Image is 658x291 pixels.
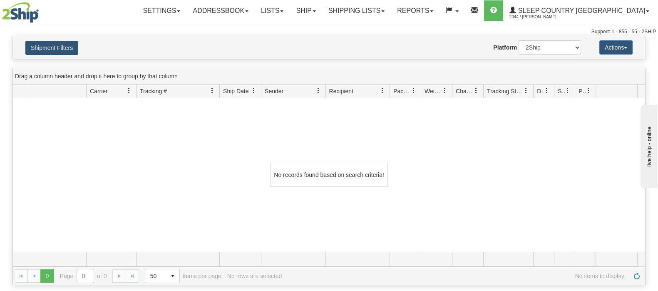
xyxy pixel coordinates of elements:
span: Delivery Status [537,87,544,95]
img: logo2044.jpg [2,2,39,23]
span: Charge [456,87,473,95]
button: Shipment Filters [25,41,78,55]
a: Charge filter column settings [469,84,483,98]
span: Tracking Status [487,87,523,95]
span: Weight [425,87,442,95]
span: Page 0 [40,269,54,283]
span: Sleep Country [GEOGRAPHIC_DATA] [516,7,645,14]
label: Platform [493,43,517,52]
div: No records found based on search criteria! [271,163,388,187]
a: Ship [290,0,322,21]
span: No items to display [288,273,624,279]
span: Shipment Issues [558,87,565,95]
iframe: chat widget [639,103,657,188]
span: Packages [393,87,411,95]
a: Ship Date filter column settings [247,84,261,98]
a: Shipping lists [322,0,391,21]
span: Sender [265,87,283,95]
div: live help - online [6,7,77,13]
span: Pickup Status [579,87,586,95]
a: Tracking # filter column settings [205,84,219,98]
span: Page of 0 [60,269,107,283]
a: Carrier filter column settings [122,84,136,98]
a: Reports [391,0,439,21]
span: Ship Date [223,87,248,95]
a: Refresh [630,269,643,283]
a: Pickup Status filter column settings [581,84,596,98]
a: Lists [255,0,290,21]
span: select [166,269,179,283]
a: Recipient filter column settings [375,84,390,98]
a: Shipment Issues filter column settings [561,84,575,98]
span: Carrier [90,87,108,95]
div: Support: 1 - 855 - 55 - 2SHIP [2,28,656,35]
span: Tracking # [140,87,167,95]
a: Tracking Status filter column settings [519,84,533,98]
span: items per page [145,269,221,283]
button: Actions [599,40,633,55]
span: 50 [150,272,161,280]
a: Addressbook [186,0,255,21]
a: Packages filter column settings [407,84,421,98]
a: Sleep Country [GEOGRAPHIC_DATA] 2044 / [PERSON_NAME] [503,0,656,21]
div: grid grouping header [13,68,645,85]
a: Weight filter column settings [438,84,452,98]
a: Settings [137,0,186,21]
a: Delivery Status filter column settings [540,84,554,98]
span: Recipient [329,87,353,95]
span: Page sizes drop down [145,269,180,283]
span: 2044 / [PERSON_NAME] [509,13,572,21]
a: Sender filter column settings [311,84,325,98]
div: No rows are selected [227,273,282,279]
